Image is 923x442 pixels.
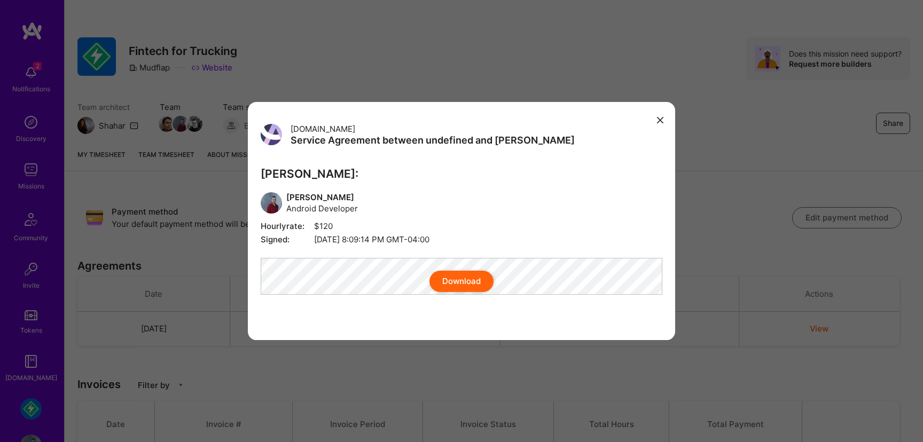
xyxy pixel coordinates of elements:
div: modal [248,102,675,340]
span: [DATE] 8:09:14 PM GMT-04:00 [261,234,662,245]
span: Signed: [261,234,314,245]
span: $120 [261,220,662,232]
span: [PERSON_NAME] [286,192,358,203]
img: User Avatar [261,124,282,145]
span: Android Developer [286,203,358,214]
span: Hourly rate: [261,220,314,232]
img: User Avatar [261,192,282,214]
i: icon Close [657,117,663,123]
button: Download [429,271,494,292]
span: [DOMAIN_NAME] [291,124,355,134]
h3: [PERSON_NAME]: [261,167,662,180]
h3: Service Agreement between undefined and [PERSON_NAME] [291,135,575,146]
